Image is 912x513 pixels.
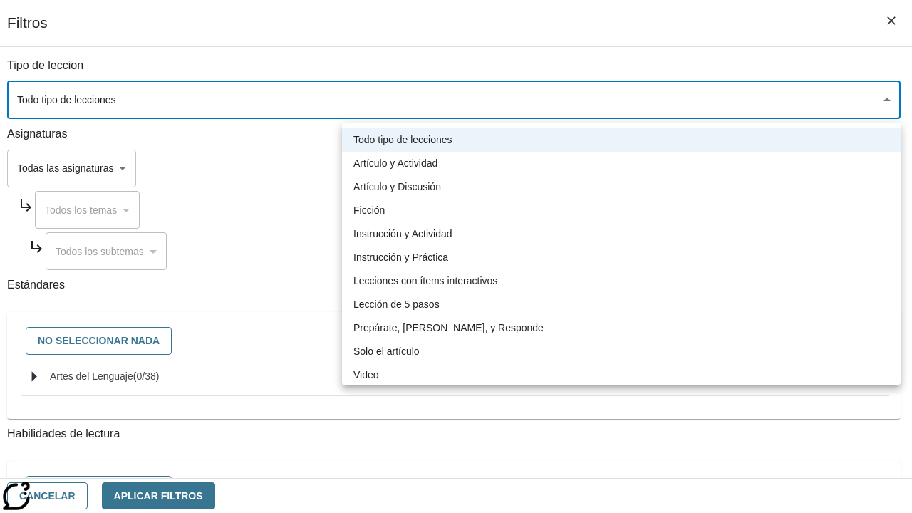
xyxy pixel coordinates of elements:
li: Lección de 5 pasos [342,293,901,316]
li: Todo tipo de lecciones [342,128,901,152]
li: Instrucción y Práctica [342,246,901,269]
li: Prepárate, [PERSON_NAME], y Responde [342,316,901,340]
li: Solo el artículo [342,340,901,363]
li: Instrucción y Actividad [342,222,901,246]
li: Video [342,363,901,387]
li: Artículo y Discusión [342,175,901,199]
li: Lecciones con ítems interactivos [342,269,901,293]
ul: Seleccione un tipo de lección [342,123,901,393]
li: Ficción [342,199,901,222]
li: Artículo y Actividad [342,152,901,175]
